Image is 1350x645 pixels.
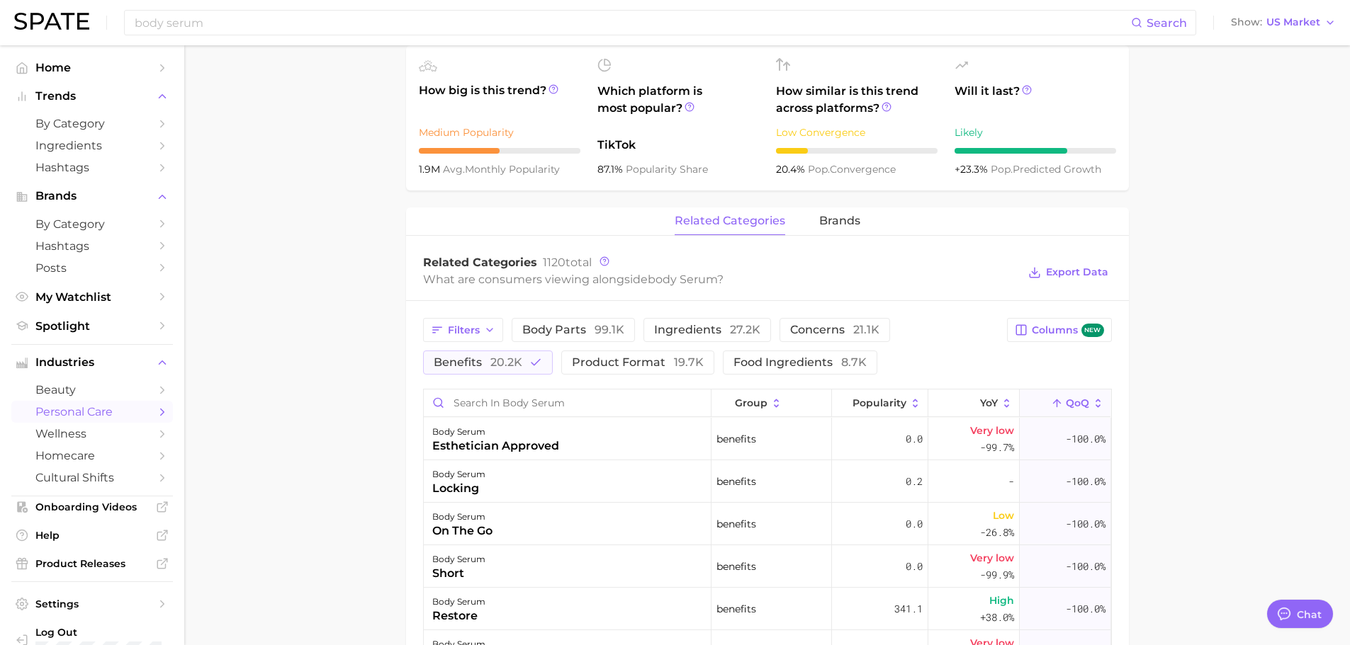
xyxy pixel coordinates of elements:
button: body serumon the gobenefits0.0Low-26.8%-100.0% [424,503,1111,545]
span: cultural shifts [35,471,149,484]
button: Filters [423,318,503,342]
button: body serumshortbenefits0.0Very low-99.9%-100.0% [424,545,1111,588]
span: 20.4% [776,163,808,176]
span: wellness [35,427,149,440]
a: personal care [11,401,173,423]
span: benefits [716,430,756,447]
span: Hashtags [35,239,149,253]
span: -100.0% [1066,558,1106,575]
span: -26.8% [980,524,1014,541]
span: -100.0% [1066,515,1106,532]
span: 87.1% [597,163,626,176]
span: 99.1k [595,323,624,336]
span: YoY [980,397,998,409]
abbr: popularity index [808,163,830,176]
button: QoQ [1020,389,1110,417]
span: 21.1k [853,323,879,336]
span: beauty [35,383,149,396]
input: Search here for a brand, industry, or ingredient [133,11,1131,35]
span: 27.2k [730,323,760,336]
div: Low Convergence [776,124,938,141]
abbr: average [443,163,465,176]
div: locking [432,480,485,497]
a: Product Releases [11,553,173,574]
span: TikTok [597,137,759,154]
div: body serum [432,593,485,610]
button: group [711,389,832,417]
span: Help [35,529,149,542]
div: body serum [432,551,485,568]
span: benefits [716,473,756,490]
div: short [432,565,485,582]
span: Settings [35,598,149,610]
span: ingredients [654,324,760,336]
a: Hashtags [11,235,173,257]
span: by Category [35,117,149,130]
div: Medium Popularity [419,124,580,141]
a: Hashtags [11,156,173,178]
span: 341.1 [894,600,923,617]
span: 19.7k [674,355,704,369]
span: 0.0 [906,515,923,532]
input: Search in body serum [424,389,711,416]
div: esthetician approved [432,438,559,455]
span: Spotlight [35,319,149,333]
span: Very low [970,549,1014,566]
button: ShowUS Market [1227,13,1339,32]
span: Trends [35,90,149,103]
span: related categories [675,215,785,227]
img: SPATE [14,13,89,30]
span: Columns [1032,324,1103,337]
span: High [989,592,1014,609]
span: Which platform is most popular? [597,83,759,130]
div: What are consumers viewing alongside ? [423,270,1018,289]
span: Hashtags [35,161,149,174]
span: Brands [35,190,149,202]
span: benefits [434,357,522,368]
button: Popularity [832,389,928,417]
span: Export Data [1046,266,1108,278]
span: Search [1147,16,1187,30]
span: Product Releases [35,557,149,570]
span: personal care [35,405,149,418]
button: body serumesthetician approvedbenefits0.0Very low-99.7%-100.0% [424,418,1111,460]
span: total [543,256,592,269]
div: body serum [432,508,493,525]
span: My Watchlist [35,290,149,304]
a: Posts [11,257,173,279]
span: -100.0% [1066,430,1106,447]
div: 7 / 10 [955,148,1116,154]
span: How big is this trend? [419,82,580,117]
a: Help [11,525,173,546]
a: Home [11,57,173,79]
span: Industries [35,356,149,369]
button: body serumlockingbenefits0.2--100.0% [424,460,1111,503]
a: Spotlight [11,315,173,337]
span: predicted growth [991,163,1101,176]
button: Trends [11,86,173,107]
span: -100.0% [1066,473,1106,490]
span: US Market [1266,18,1320,26]
span: Show [1231,18,1262,26]
a: Settings [11,593,173,615]
div: body serum [432,466,485,483]
span: +23.3% [955,163,991,176]
span: body parts [522,324,624,336]
button: Columnsnew [1007,318,1111,342]
a: Onboarding Videos [11,496,173,518]
button: Industries [11,352,173,373]
div: Likely [955,124,1116,141]
button: body serumrestorebenefits341.1High+38.0%-100.0% [424,588,1111,630]
a: homecare [11,445,173,467]
a: cultural shifts [11,467,173,489]
abbr: popularity index [991,163,1013,176]
a: by Category [11,213,173,235]
div: on the go [432,523,493,540]
span: -99.9% [980,566,1014,583]
a: wellness [11,423,173,445]
div: 5 / 10 [419,148,580,154]
span: monthly popularity [443,163,560,176]
span: Very low [970,422,1014,439]
span: Low [993,507,1014,524]
span: Home [35,61,149,74]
